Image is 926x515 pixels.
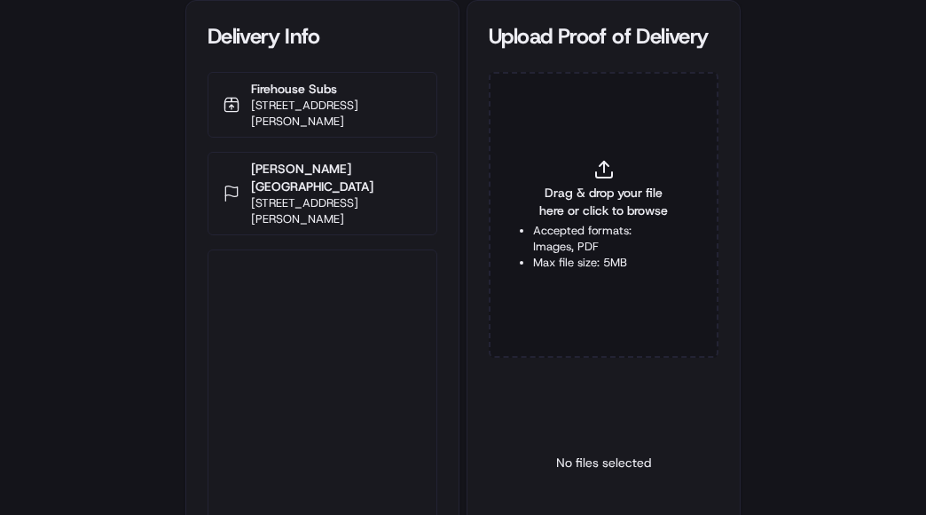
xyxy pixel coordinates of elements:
li: Max file size: 5MB [533,255,674,271]
p: [STREET_ADDRESS][PERSON_NAME] [251,195,422,227]
li: Accepted formats: Images, PDF [533,223,674,255]
p: Firehouse Subs [251,80,422,98]
div: Delivery Info [208,22,437,51]
p: [STREET_ADDRESS][PERSON_NAME] [251,98,422,130]
div: Upload Proof of Delivery [489,22,718,51]
p: No files selected [556,454,651,471]
span: Drag & drop your file here or click to browse [533,184,674,219]
p: [PERSON_NAME][GEOGRAPHIC_DATA] [251,160,422,195]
